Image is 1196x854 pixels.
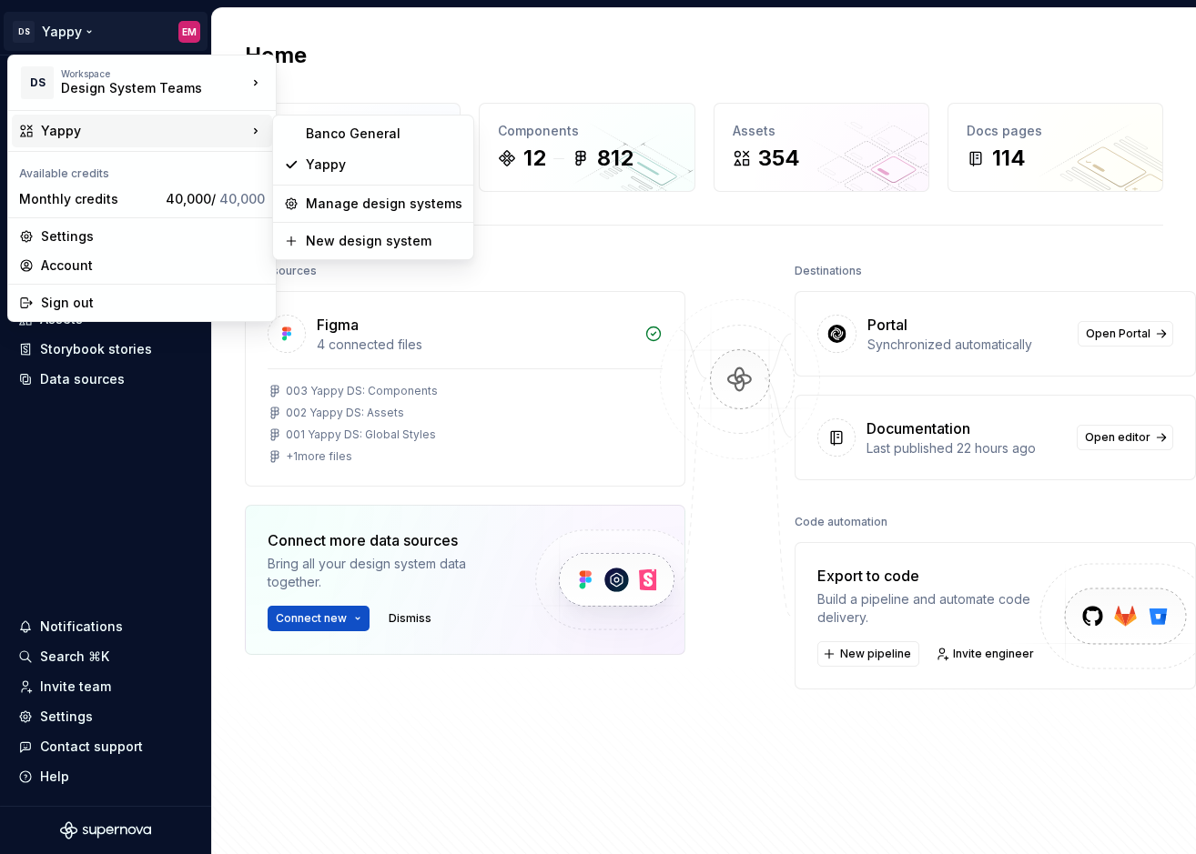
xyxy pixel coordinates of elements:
[306,232,462,250] div: New design system
[19,190,158,208] div: Monthly credits
[41,294,265,312] div: Sign out
[41,227,265,246] div: Settings
[21,66,54,99] div: DS
[12,156,272,185] div: Available credits
[61,79,216,97] div: Design System Teams
[306,156,462,174] div: Yappy
[61,68,247,79] div: Workspace
[41,256,265,275] div: Account
[219,191,265,206] span: 40,000
[41,122,247,140] div: Yappy
[306,125,462,143] div: Banco General
[306,195,462,213] div: Manage design systems
[166,191,265,206] span: 40,000 /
